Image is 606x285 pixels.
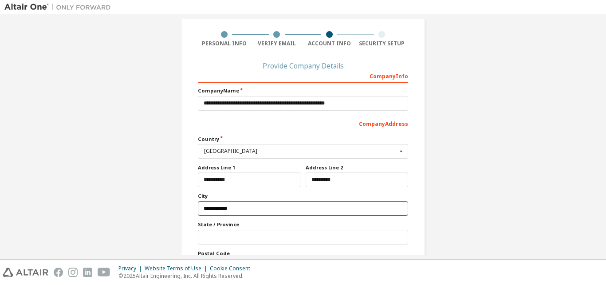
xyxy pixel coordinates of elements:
img: linkedin.svg [83,268,92,277]
img: altair_logo.svg [3,268,48,277]
div: Privacy [118,265,145,272]
div: Website Terms of Use [145,265,210,272]
img: Altair One [4,3,115,12]
p: © 2025 Altair Engineering, Inc. All Rights Reserved. [118,272,256,280]
label: State / Province [198,221,408,228]
div: Provide Company Details [198,63,408,68]
div: Company Info [198,68,408,83]
label: Country [198,136,408,143]
div: Security Setup [356,40,409,47]
div: Personal Info [198,40,251,47]
label: Address Line 1 [198,164,300,171]
div: Company Address [198,116,408,130]
label: Postal Code [198,250,408,257]
img: youtube.svg [98,268,110,277]
div: [GEOGRAPHIC_DATA] [204,149,397,154]
label: Company Name [198,87,408,94]
div: Cookie Consent [210,265,256,272]
div: Account Info [303,40,356,47]
label: Address Line 2 [306,164,408,171]
div: Verify Email [251,40,303,47]
img: facebook.svg [54,268,63,277]
img: instagram.svg [68,268,78,277]
label: City [198,193,408,200]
